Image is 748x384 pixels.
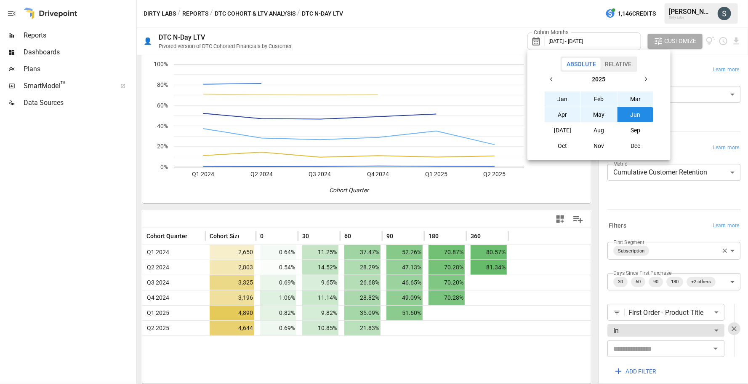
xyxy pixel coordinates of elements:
[581,138,617,153] button: Nov
[618,107,654,122] button: Jun
[581,91,617,107] button: Feb
[600,58,636,70] button: Relative
[618,138,654,153] button: Dec
[581,107,617,122] button: May
[562,58,601,70] button: Absolute
[545,91,581,107] button: Jan
[618,123,654,138] button: Sep
[545,107,581,122] button: Apr
[559,72,638,87] button: 2025
[545,123,581,138] button: [DATE]
[581,123,617,138] button: Aug
[545,138,581,153] button: Oct
[618,91,654,107] button: Mar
